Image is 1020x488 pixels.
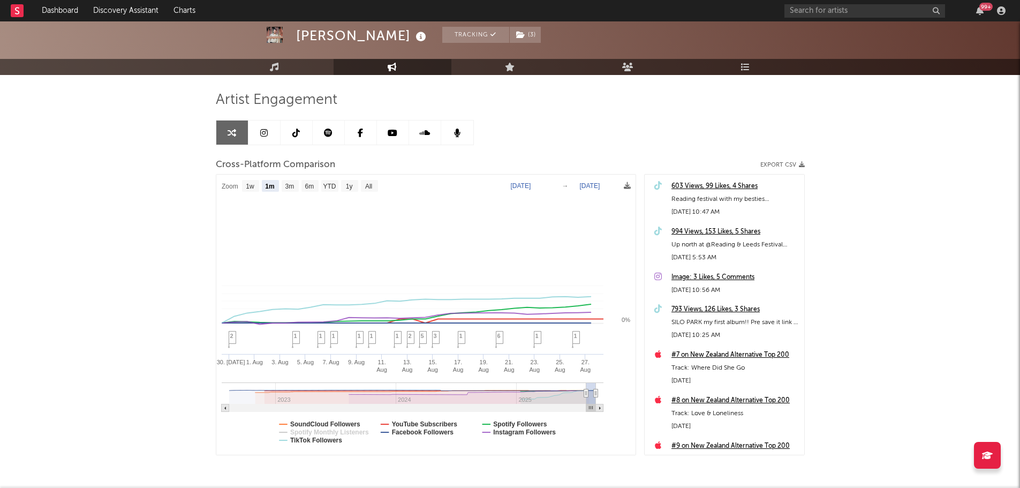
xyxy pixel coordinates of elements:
[671,316,799,329] div: SILO PARK my first album!! Pre save it link in bio
[297,359,313,365] text: 5. Aug
[976,6,984,15] button: 99+
[376,359,387,373] text: 11. Aug
[760,162,805,168] button: Export CSV
[510,182,531,190] text: [DATE]
[671,226,799,238] a: 994 Views, 153 Likes, 5 Shares
[535,333,539,339] span: 1
[271,359,288,365] text: 3. Aug
[421,333,424,339] span: 5
[391,421,457,428] text: YouTube Subscribers
[510,27,541,43] button: (3)
[784,4,945,18] input: Search for artists
[290,429,369,436] text: Spotify Monthly Listeners
[294,333,297,339] span: 1
[459,333,463,339] span: 1
[671,284,799,297] div: [DATE] 10:56 AM
[671,407,799,420] div: Track: Love & Loneliness
[509,27,541,43] span: ( 3 )
[452,359,463,373] text: 17. Aug
[671,206,799,219] div: [DATE] 10:47 AM
[319,333,322,339] span: 1
[358,333,361,339] span: 1
[574,333,577,339] span: 1
[671,303,799,316] a: 793 Views, 126 Likes, 3 Shares
[671,374,799,387] div: [DATE]
[671,251,799,264] div: [DATE] 5:53 AM
[296,27,429,44] div: [PERSON_NAME]
[365,183,372,190] text: All
[671,271,799,284] a: Image: 3 Likes, 5 Comments
[246,359,262,365] text: 1. Aug
[216,359,245,365] text: 30. [DATE]
[671,440,799,453] a: #9 on New Zealand Alternative Top 200
[427,359,438,373] text: 15. Aug
[562,182,568,190] text: →
[285,183,294,190] text: 3m
[345,183,352,190] text: 1y
[555,359,565,373] text: 25. Aug
[671,180,799,193] a: 603 Views, 99 Likes, 4 Shares
[402,359,412,373] text: 13. Aug
[579,182,600,190] text: [DATE]
[396,333,399,339] span: 1
[246,183,254,190] text: 1w
[323,183,336,190] text: YTD
[265,183,274,190] text: 1m
[671,238,799,251] div: Up north at @Reading & Leeds Festival #balubrigada #leedsfestival #leedsfest #[GEOGRAPHIC_DATA]
[290,437,342,444] text: TikTok Followers
[671,453,799,466] div: Track: Doves
[580,359,591,373] text: 27. Aug
[493,421,547,428] text: Spotify Followers
[671,362,799,374] div: Track: Where Did She Go
[391,429,454,436] text: Facebook Followers
[442,27,509,43] button: Tracking
[622,317,630,323] text: 0%
[671,349,799,362] a: #7 on New Zealand Alternative Top 200
[216,159,335,171] span: Cross-Platform Comparison
[434,333,437,339] span: 3
[529,359,540,373] text: 23. Aug
[222,183,238,190] text: Zoom
[230,333,233,339] span: 2
[478,359,489,373] text: 19. Aug
[503,359,514,373] text: 21. Aug
[216,94,337,107] span: Artist Engagement
[332,333,335,339] span: 1
[671,329,799,342] div: [DATE] 10:25 AM
[979,3,993,11] div: 99 +
[671,394,799,407] a: #8 on New Zealand Alternative Top 200
[290,421,360,428] text: SoundCloud Followers
[497,333,501,339] span: 6
[370,333,373,339] span: 1
[671,420,799,433] div: [DATE]
[347,359,364,365] text: 9. Aug
[322,359,339,365] text: 7. Aug
[409,333,412,339] span: 2
[671,193,799,206] div: Reading festival with my besties #readingfestival #balubrigada #reading2025 @Reading & Leeds Fest...
[493,429,556,436] text: Instagram Followers
[305,183,314,190] text: 6m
